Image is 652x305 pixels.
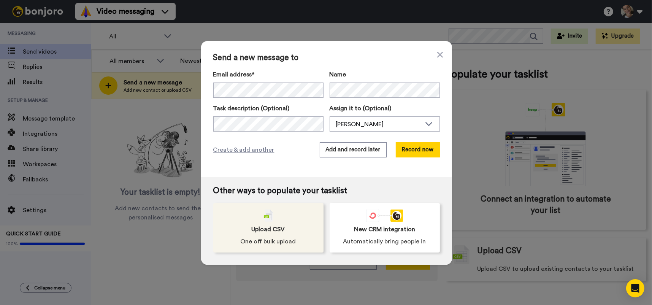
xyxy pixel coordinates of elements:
img: csv-grey.png [264,210,273,222]
span: New CRM integration [354,225,415,234]
label: Task description (Optional) [213,104,324,113]
div: Open Intercom Messenger [626,279,644,297]
div: animation [366,210,403,222]
button: Record now [396,142,440,157]
span: Automatically bring people in [343,237,426,246]
label: Assign it to (Optional) [330,104,440,113]
span: Upload CSV [252,225,285,234]
button: Add and record later [320,142,387,157]
span: Other ways to populate your tasklist [213,186,440,195]
div: [PERSON_NAME] [336,120,421,129]
label: Email address* [213,70,324,79]
span: Send a new message to [213,53,440,62]
span: One off bulk upload [241,237,296,246]
span: Name [330,70,346,79]
span: Create & add another [213,145,274,154]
